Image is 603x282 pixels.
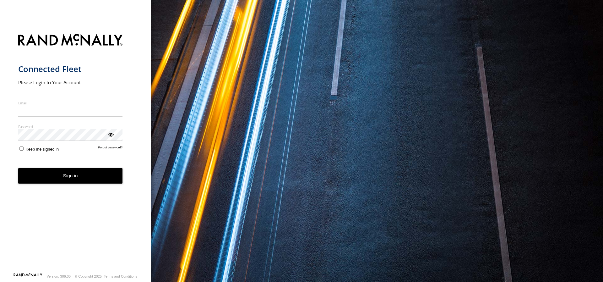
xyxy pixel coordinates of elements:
h1: Connected Fleet [18,64,123,74]
form: main [18,30,133,273]
span: Keep me signed in [25,147,59,152]
div: Version: 306.00 [47,274,71,278]
a: Forgot password? [98,146,123,152]
div: ViewPassword [107,131,114,137]
button: Sign in [18,168,123,184]
a: Visit our Website [14,273,42,279]
a: Terms and Conditions [104,274,137,278]
label: Password [18,124,123,129]
img: Rand McNally [18,33,123,49]
label: Email [18,101,123,105]
h2: Please Login to Your Account [18,79,123,86]
div: © Copyright 2025 - [75,274,137,278]
input: Keep me signed in [19,147,24,151]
